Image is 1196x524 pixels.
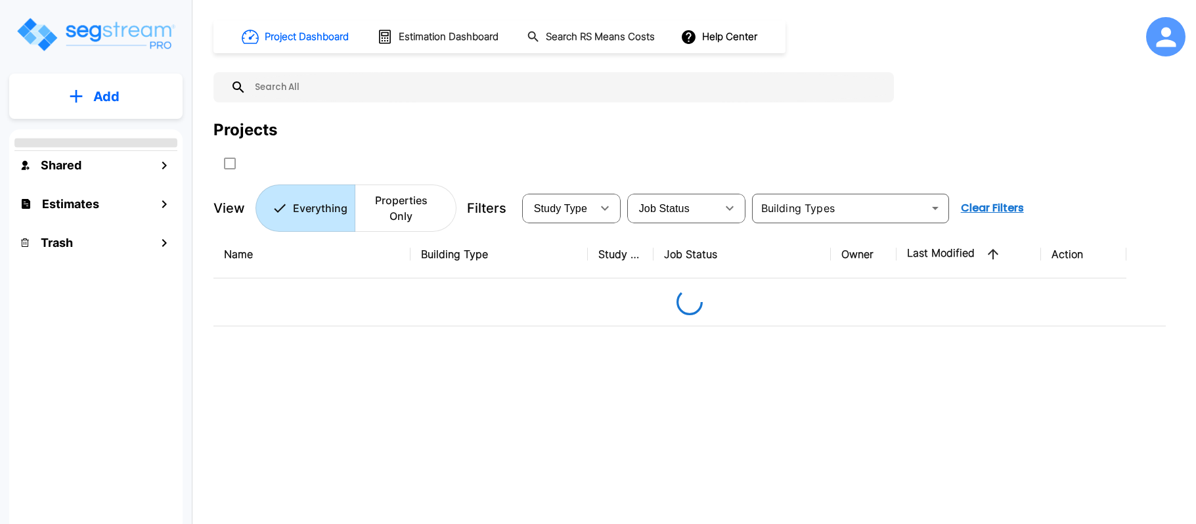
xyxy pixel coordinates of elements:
th: Study Type [588,230,653,278]
p: Everything [293,200,347,216]
p: Filters [467,198,506,218]
button: Search RS Means Costs [521,24,662,50]
div: Select [630,190,717,227]
h1: Shared [41,156,81,174]
button: Estimation Dashboard [372,23,506,51]
h1: Project Dashboard [265,30,349,45]
p: Add [93,87,120,106]
h1: Estimates [42,195,99,213]
th: Job Status [653,230,831,278]
span: Study Type [534,203,587,214]
button: Help Center [678,24,763,49]
h1: Estimation Dashboard [399,30,498,45]
p: Properties Only [363,192,440,224]
input: Building Types [756,199,923,217]
button: Add [9,77,183,116]
h1: Trash [41,234,73,251]
p: View [213,198,245,218]
div: Select [525,190,592,227]
button: Everything [255,185,355,232]
button: Clear Filters [956,195,1029,221]
button: Open [926,199,944,217]
button: SelectAll [217,150,243,177]
th: Action [1041,230,1126,278]
button: Properties Only [355,185,456,232]
img: Logo [15,16,176,53]
button: Project Dashboard [236,22,356,51]
input: Search All [246,72,887,102]
th: Last Modified [897,230,1041,278]
div: Projects [213,118,277,142]
th: Name [213,230,410,278]
span: Job Status [639,203,690,214]
div: Platform [255,185,456,232]
th: Building Type [410,230,588,278]
h1: Search RS Means Costs [546,30,655,45]
th: Owner [831,230,897,278]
